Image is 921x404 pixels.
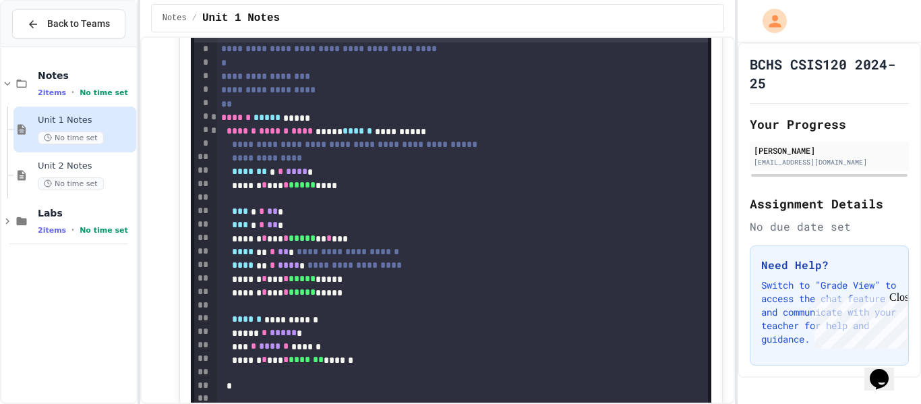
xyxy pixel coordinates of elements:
[754,157,905,167] div: [EMAIL_ADDRESS][DOMAIN_NAME]
[864,350,908,391] iframe: chat widget
[192,13,197,24] span: /
[761,257,897,273] h3: Need Help?
[809,291,908,349] iframe: chat widget
[80,88,128,97] span: No time set
[38,226,66,235] span: 2 items
[38,177,104,190] span: No time set
[71,225,74,235] span: •
[750,55,909,92] h1: BCHS CSIS120 2024-25
[5,5,93,86] div: Chat with us now!Close
[38,207,133,219] span: Labs
[202,10,280,26] span: Unit 1 Notes
[748,5,790,36] div: My Account
[71,87,74,98] span: •
[38,69,133,82] span: Notes
[162,13,187,24] span: Notes
[38,161,133,172] span: Unit 2 Notes
[38,132,104,144] span: No time set
[80,226,128,235] span: No time set
[12,9,125,38] button: Back to Teams
[750,219,909,235] div: No due date set
[761,279,897,346] p: Switch to "Grade View" to access the chat feature and communicate with your teacher for help and ...
[38,115,133,126] span: Unit 1 Notes
[38,88,66,97] span: 2 items
[750,194,909,213] h2: Assignment Details
[750,115,909,134] h2: Your Progress
[47,17,110,31] span: Back to Teams
[754,144,905,156] div: [PERSON_NAME]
